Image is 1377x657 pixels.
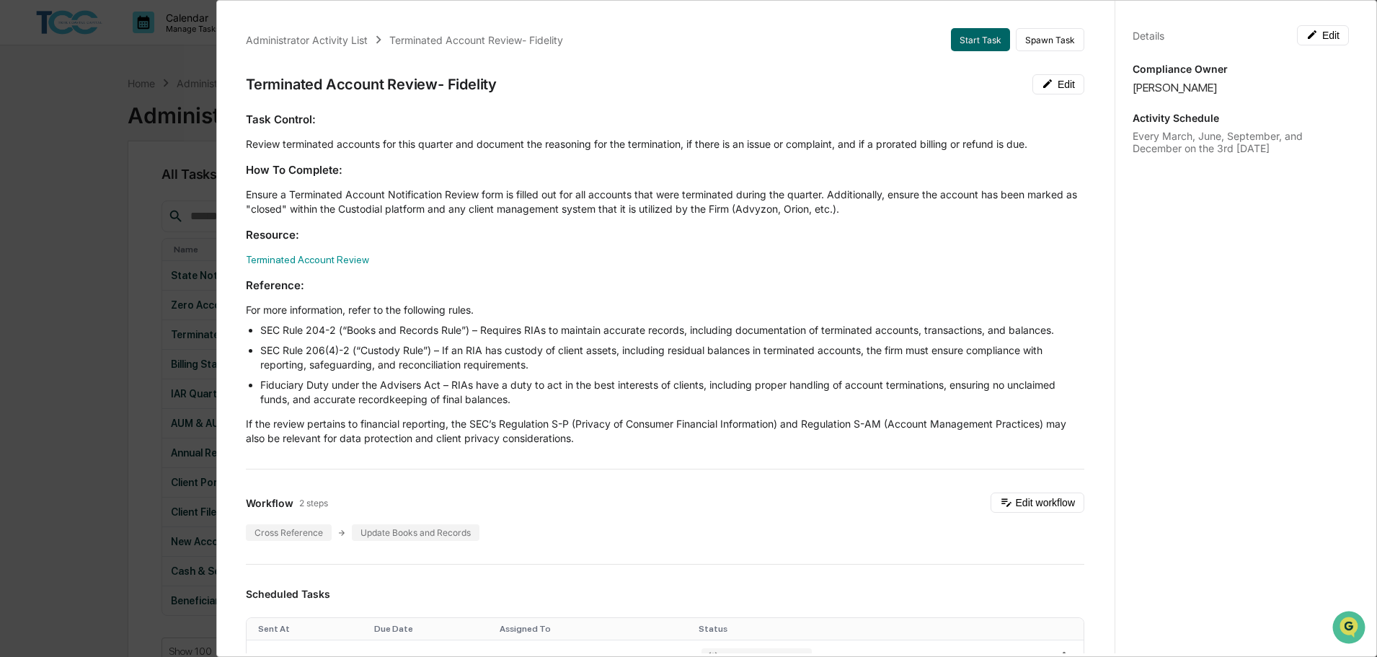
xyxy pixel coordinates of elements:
[1133,130,1349,154] div: Every March, June, September, and December on the 3rd [DATE]
[991,493,1084,513] button: Edit workflow
[9,176,99,202] a: 🖐️Preclearance
[260,343,1084,372] li: SEC Rule 206(4)-2 (“Custody Rule”) – If an RIA has custody of client assets, including residual b...
[1133,63,1349,75] p: Compliance Owner
[246,188,1084,216] p: Ensure a Terminated Account Notification Review form is filled out for all accounts that were ter...
[14,30,262,53] p: How can we help?
[951,28,1010,51] button: Start Task
[143,244,174,255] span: Pylon
[49,125,182,136] div: We're available if you need us!
[9,203,97,229] a: 🔎Data Lookup
[1331,609,1370,648] iframe: Open customer support
[1016,28,1084,51] button: Spawn Task
[500,624,687,634] div: Toggle SortBy
[260,378,1084,407] li: Fiduciary Duty under the Advisers Act – RIAs have a duty to act in the best interests of clients,...
[246,417,1084,446] p: If the review pertains to financial reporting, the SEC’s Regulation S-P (Privacy of Consumer Fina...
[246,137,1084,151] p: Review terminated accounts for this quarter and document the reasoning for the termination, if th...
[14,110,40,136] img: 1746055101610-c473b297-6a78-478c-a979-82029cc54cd1
[102,244,174,255] a: Powered byPylon
[246,163,342,177] strong: How To Complete:
[14,183,26,195] div: 🖐️
[49,110,236,125] div: Start new chat
[246,497,293,509] span: Workflow
[246,254,369,265] a: Terminated Account Review
[245,115,262,132] button: Start new chat
[246,113,316,126] strong: Task Control:
[258,624,363,634] div: Toggle SortBy
[29,182,93,196] span: Preclearance
[119,182,179,196] span: Attestations
[1297,25,1349,45] button: Edit
[246,278,304,292] strong: Reference:
[105,183,116,195] div: 🗄️
[1133,112,1349,124] p: Activity Schedule
[1032,74,1084,94] button: Edit
[246,112,1084,127] h3: ​
[1133,81,1349,94] div: [PERSON_NAME]
[299,498,328,508] span: 2 steps
[246,524,332,541] div: Cross Reference
[389,34,563,46] div: Terminated Account Review- Fidelity
[246,228,299,242] strong: Resource:
[246,34,368,46] div: Administrator Activity List
[1133,30,1164,42] div: Details
[352,524,479,541] div: Update Books and Records
[246,588,1084,600] h3: Scheduled Tasks
[99,176,185,202] a: 🗄️Attestations
[29,209,91,224] span: Data Lookup
[699,624,986,634] div: Toggle SortBy
[246,303,1084,317] p: For more information, refer to the following rules.
[14,211,26,222] div: 🔎
[246,76,497,93] div: Terminated Account Review- Fidelity
[260,323,1084,338] li: SEC Rule 204-2 (“Books and Records Rule”) – Requires RIAs to maintain accurate records, including...
[374,624,488,634] div: Toggle SortBy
